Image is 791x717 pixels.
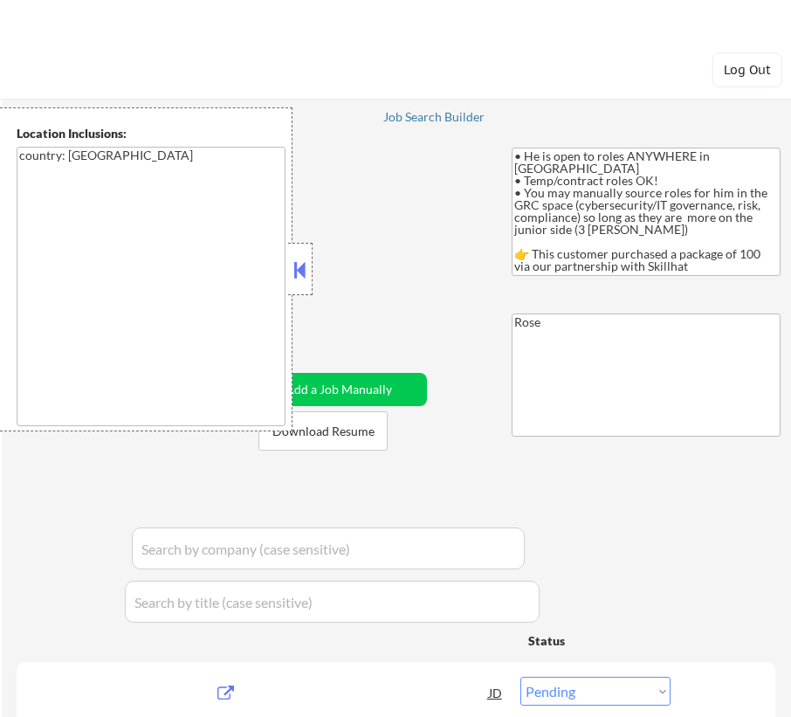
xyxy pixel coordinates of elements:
input: Search by title (case sensitive) [125,581,540,623]
div: Location Inclusions: [17,125,285,142]
a: Job Search Builder [383,110,485,128]
input: Search by company (case sensitive) [132,527,525,569]
button: Log Out [712,52,782,87]
div: Job Search Builder [383,111,485,123]
button: Download Resume [258,411,388,451]
button: Add a Job Manually [251,373,427,406]
div: JD [487,677,504,708]
div: Status [528,624,661,656]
